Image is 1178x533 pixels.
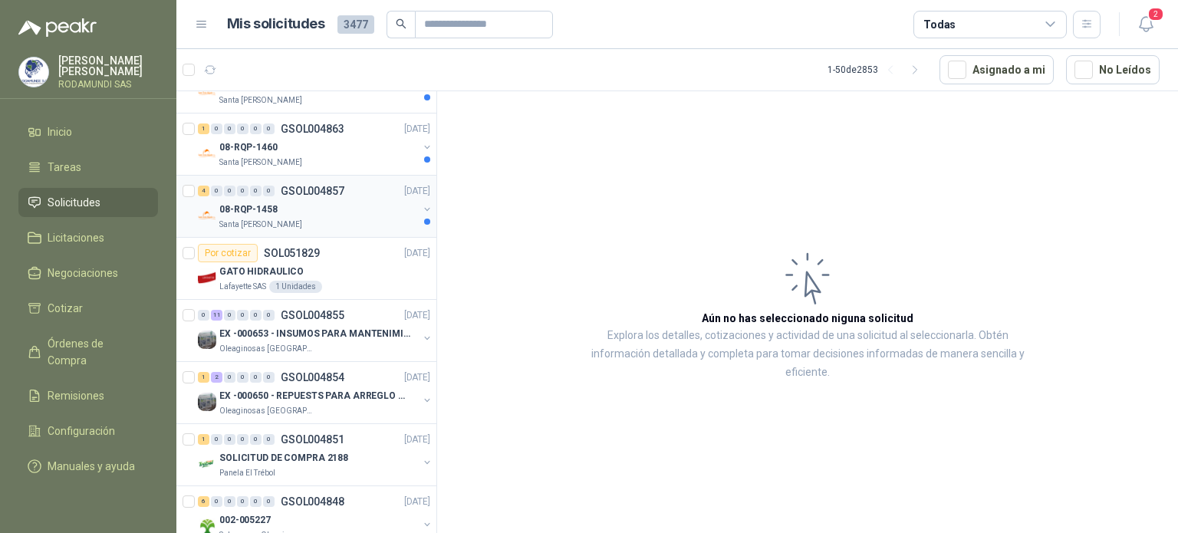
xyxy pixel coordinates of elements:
[198,434,209,445] div: 1
[211,186,222,196] div: 0
[18,258,158,288] a: Negociaciones
[219,405,316,417] p: Oleaginosas [GEOGRAPHIC_DATA][PERSON_NAME]
[198,123,209,134] div: 1
[198,120,433,169] a: 1 0 0 0 0 0 GSOL004863[DATE] Company Logo08-RQP-1460Santa [PERSON_NAME]
[219,140,278,155] p: 08-RQP-1460
[176,238,436,300] a: Por cotizarSOL051829[DATE] Company LogoGATO HIDRAULICOLafayette SAS1 Unidades
[250,496,262,507] div: 0
[237,310,248,321] div: 0
[219,281,266,293] p: Lafayette SAS
[48,335,143,369] span: Órdenes de Compra
[250,186,262,196] div: 0
[396,18,406,29] span: search
[198,182,433,231] a: 4 0 0 0 0 0 GSOL004857[DATE] Company Logo08-RQP-1458Santa [PERSON_NAME]
[404,370,430,385] p: [DATE]
[18,18,97,37] img: Logo peakr
[48,194,100,211] span: Solicitudes
[48,423,115,439] span: Configuración
[1147,7,1164,21] span: 2
[58,55,158,77] p: [PERSON_NAME] [PERSON_NAME]
[48,458,135,475] span: Manuales y ayuda
[939,55,1054,84] button: Asignado a mi
[219,451,348,466] p: SOLICITUD DE COMPRA 2188
[263,310,275,321] div: 0
[263,186,275,196] div: 0
[702,310,913,327] h3: Aún no has seleccionado niguna solicitud
[263,123,275,134] div: 0
[18,381,158,410] a: Remisiones
[18,329,158,375] a: Órdenes de Compra
[224,372,235,383] div: 0
[219,389,410,403] p: EX -000650 - REPUESTS PARA ARREGLO BOMBA DE PLANTA
[211,123,222,134] div: 0
[48,123,72,140] span: Inicio
[227,13,325,35] h1: Mis solicitudes
[198,268,216,287] img: Company Logo
[18,188,158,217] a: Solicitudes
[263,372,275,383] div: 0
[404,184,430,199] p: [DATE]
[828,58,927,82] div: 1 - 50 de 2853
[923,16,956,33] div: Todas
[281,496,344,507] p: GSOL004848
[198,310,209,321] div: 0
[198,368,433,417] a: 1 2 0 0 0 0 GSOL004854[DATE] Company LogoEX -000650 - REPUESTS PARA ARREGLO BOMBA DE PLANTAOleagi...
[48,387,104,404] span: Remisiones
[337,15,374,34] span: 3477
[48,265,118,281] span: Negociaciones
[237,372,248,383] div: 0
[48,229,104,246] span: Licitaciones
[48,159,81,176] span: Tareas
[211,310,222,321] div: 11
[211,434,222,445] div: 0
[198,306,433,355] a: 0 11 0 0 0 0 GSOL004855[DATE] Company LogoEX -000653 - INSUMOS PARA MANTENIMIENTO A CADENASOleagi...
[224,123,235,134] div: 0
[263,434,275,445] div: 0
[219,94,302,107] p: Santa [PERSON_NAME]
[198,393,216,411] img: Company Logo
[250,372,262,383] div: 0
[198,331,216,349] img: Company Logo
[404,495,430,509] p: [DATE]
[18,452,158,481] a: Manuales y ayuda
[198,455,216,473] img: Company Logo
[224,186,235,196] div: 0
[219,219,302,231] p: Santa [PERSON_NAME]
[198,144,216,163] img: Company Logo
[1132,11,1160,38] button: 2
[219,343,316,355] p: Oleaginosas [GEOGRAPHIC_DATA][PERSON_NAME]
[219,513,271,528] p: 002-005227
[198,82,216,100] img: Company Logo
[224,496,235,507] div: 0
[250,434,262,445] div: 0
[48,300,83,317] span: Cotizar
[198,372,209,383] div: 1
[264,248,320,258] p: SOL051829
[219,265,304,279] p: GATO HIDRAULICO
[250,310,262,321] div: 0
[19,58,48,87] img: Company Logo
[404,308,430,323] p: [DATE]
[18,416,158,446] a: Configuración
[269,281,322,293] div: 1 Unidades
[1066,55,1160,84] button: No Leídos
[263,496,275,507] div: 0
[211,372,222,383] div: 2
[237,186,248,196] div: 0
[18,117,158,146] a: Inicio
[18,294,158,323] a: Cotizar
[18,223,158,252] a: Licitaciones
[198,496,209,507] div: 6
[219,202,278,217] p: 08-RQP-1458
[198,206,216,225] img: Company Logo
[224,434,235,445] div: 0
[281,310,344,321] p: GSOL004855
[198,430,433,479] a: 1 0 0 0 0 0 GSOL004851[DATE] Company LogoSOLICITUD DE COMPRA 2188Panela El Trébol
[404,246,430,261] p: [DATE]
[250,123,262,134] div: 0
[281,372,344,383] p: GSOL004854
[281,186,344,196] p: GSOL004857
[219,156,302,169] p: Santa [PERSON_NAME]
[591,327,1025,382] p: Explora los detalles, cotizaciones y actividad de una solicitud al seleccionarla. Obtén informaci...
[18,153,158,182] a: Tareas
